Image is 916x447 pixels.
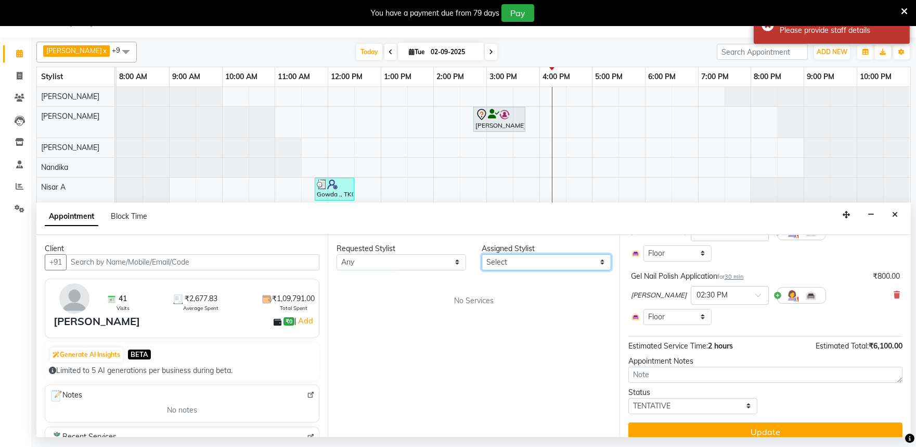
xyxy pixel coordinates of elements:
img: Interior.png [631,312,640,321]
div: Please provide staff details [780,25,902,36]
div: ₹800.00 [873,271,900,282]
span: ₹0 [283,317,294,326]
div: Appointment Notes [628,356,902,367]
a: 1:00 PM [381,69,414,84]
span: Total Spent [280,304,307,312]
span: 41 [119,293,127,304]
button: ADD NEW [814,45,850,59]
input: 2025-09-02 [428,44,480,60]
img: Interior.png [805,289,817,302]
div: [PERSON_NAME] [54,314,140,329]
a: 11:00 AM [275,69,313,84]
button: +91 [45,254,67,270]
span: Appointment [45,207,98,226]
div: [PERSON_NAME], TK02, 02:45 PM-03:45 PM, INOA Root Touch-Up Medium [474,108,524,130]
span: BETA [128,350,151,359]
span: Tue [406,48,428,56]
a: 4:00 PM [540,69,573,84]
button: Generate AI Insights [50,347,123,362]
span: ₹2,677.83 [185,293,217,304]
button: Update [628,423,902,441]
span: [PERSON_NAME] [46,46,102,55]
span: [PERSON_NAME] [41,143,99,152]
span: No notes [167,405,197,416]
div: Status [628,387,758,398]
span: Nandika [41,163,68,172]
span: Notes [49,389,82,403]
div: You have a payment due from 79 days [371,8,499,19]
span: | [294,315,315,327]
span: Nisar A [41,182,66,192]
span: Today [356,44,382,60]
span: [PERSON_NAME] [41,111,99,121]
span: 2 hours [708,341,733,351]
div: Requested Stylist [337,243,466,254]
img: Hairdresser.png [786,289,798,302]
img: Interior.png [631,249,640,258]
span: [PERSON_NAME] [41,92,99,101]
a: 3:00 PM [487,69,520,84]
div: Assigned Stylist [482,243,611,254]
a: 7:00 PM [699,69,731,84]
span: Stylist [41,72,63,81]
span: Average Spent [183,304,218,312]
button: Close [887,207,902,223]
span: [PERSON_NAME] [631,290,687,301]
button: Pay [501,4,534,22]
input: Search Appointment [717,44,808,60]
input: Search by Name/Mobile/Email/Code [66,254,319,270]
div: Gowda ., TK01, 11:45 AM-12:30 PM, Blowdry + shampoo + conditioner[L'OREAL] Long [316,179,353,199]
span: Recent Services [49,431,117,444]
a: 10:00 AM [223,69,260,84]
a: 8:00 PM [751,69,784,84]
small: for [717,273,744,280]
span: ADD NEW [817,48,847,56]
a: 2:00 PM [434,69,467,84]
a: 9:00 PM [804,69,837,84]
div: Limited to 5 AI generations per business during beta. [49,365,315,376]
a: Add [296,315,315,327]
div: Gel Nail Polish Application [631,271,744,282]
img: avatar [59,283,89,314]
span: +9 [112,46,128,54]
a: 12:00 PM [328,69,365,84]
a: 8:00 AM [117,69,150,84]
a: x [102,46,107,55]
span: 30 min [725,273,744,280]
span: Estimated Service Time: [628,341,708,351]
span: ₹1,09,791.00 [272,293,315,304]
a: 5:00 PM [592,69,625,84]
span: ₹6,100.00 [869,341,902,351]
span: Block Time [111,212,147,221]
a: 9:00 AM [170,69,203,84]
span: No Services [454,295,494,306]
span: Visits [117,304,130,312]
a: 6:00 PM [646,69,678,84]
span: Estimated Total: [816,341,869,351]
a: 10:00 PM [857,69,894,84]
div: Client [45,243,319,254]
